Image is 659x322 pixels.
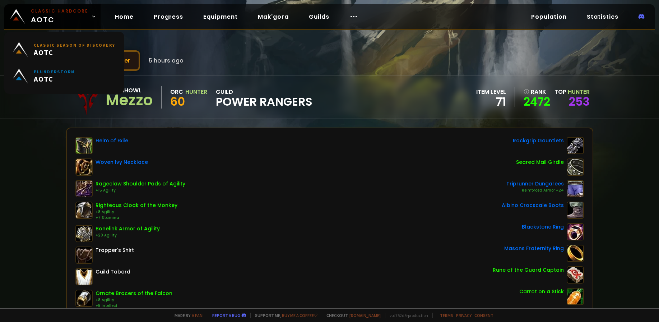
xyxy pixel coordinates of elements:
a: Terms [440,313,453,318]
div: Trapper's Shirt [96,247,134,254]
a: a fan [192,313,203,318]
div: +8 Intellect [96,303,172,309]
a: 253 [569,93,590,110]
a: Classic HardcoreAOTC [4,4,101,29]
span: 5 hours ago [149,56,184,65]
div: 71 [476,96,506,107]
img: item-10126 [75,290,93,307]
small: Plunderstorm [34,69,75,74]
span: AOTC [34,48,115,57]
img: item-15386 [75,180,93,197]
img: item-10071 [75,202,93,219]
div: Rageclaw Shoulder Pads of Agility [96,180,185,188]
small: Classic Season of Discovery [34,42,115,48]
img: item-17713 [567,223,584,240]
span: Checkout [322,313,381,318]
a: Privacy [456,313,472,318]
span: Support me, [250,313,317,318]
span: v. d752d5 - production [385,313,428,318]
div: Ornate Bracers of the Falcon [96,290,172,297]
div: guild [216,87,312,107]
a: Population [525,9,572,24]
img: item-17728 [567,202,584,219]
div: Righteous Cloak of the Monkey [96,202,177,209]
small: Classic Hardcore [31,8,88,14]
span: AOTC [31,8,88,25]
div: +8 Agility [96,297,172,303]
span: Power Rangers [216,96,312,107]
div: item level [476,87,506,96]
img: item-127 [75,247,93,264]
span: 60 [170,93,185,110]
div: Hunter [185,87,207,96]
a: 2472 [524,96,550,107]
div: Carrot on a Stick [519,288,564,295]
div: Helm of Exile [96,137,128,144]
a: Home [109,9,139,24]
img: item-17736 [567,137,584,154]
a: Statistics [581,9,624,24]
div: Rune of the Guard Captain [493,266,564,274]
div: +15 Agility [96,188,185,193]
div: Masons Fraternity Ring [504,245,564,252]
div: +8 Agility [96,209,177,215]
img: item-9624 [567,180,584,197]
a: Guilds [303,9,335,24]
a: Progress [148,9,189,24]
a: Consent [474,313,493,318]
span: AOTC [34,74,75,83]
img: item-11122 [567,288,584,305]
div: Seared Mail Girdle [516,158,564,166]
a: Classic Season of DiscoveryAOTC [9,36,120,63]
div: Top [554,87,590,96]
div: +7 Stamina [96,215,177,221]
div: Triprunner Dungarees [506,180,564,188]
div: +20 Agility [96,233,160,238]
a: [DOMAIN_NAME] [349,313,381,318]
div: Bonelink Armor of Agility [96,225,160,233]
div: Albino Crocscale Boots [502,202,564,209]
img: item-19159 [75,158,93,176]
img: item-19120 [567,266,584,284]
div: Reinforced Armor +24 [506,188,564,193]
div: Rockgrip Gauntlets [513,137,564,144]
img: item-15609 [75,225,93,242]
img: item-9533 [567,245,584,262]
div: Doomhowl [106,86,153,95]
a: Report a bug [212,313,240,318]
img: item-19125 [567,158,584,176]
div: rank [524,87,550,96]
a: Buy me a coffee [282,313,317,318]
div: Mezzo [106,95,153,106]
span: Hunter [568,88,590,96]
div: Blackstone Ring [522,223,564,231]
a: Mak'gora [252,9,294,24]
img: item-11124 [75,137,93,154]
a: Equipment [198,9,243,24]
img: item-5976 [75,268,93,285]
a: PlunderstormAOTC [9,63,120,89]
div: Guild Tabard [96,268,130,276]
div: Orc [170,87,183,96]
span: Made by [170,313,203,318]
div: Woven Ivy Necklace [96,158,148,166]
